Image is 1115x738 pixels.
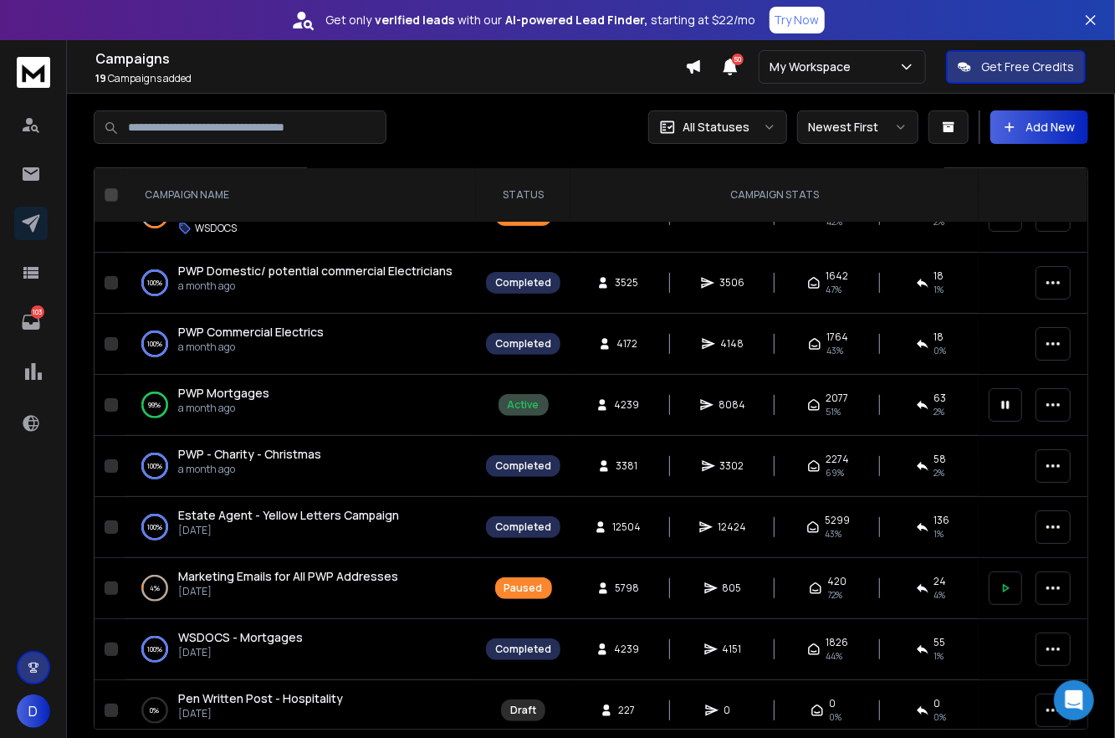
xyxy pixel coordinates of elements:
[829,710,841,724] span: 0%
[147,641,162,658] p: 100 %
[495,643,551,656] div: Completed
[826,392,848,405] span: 2077
[775,12,820,28] p: Try Now
[934,269,944,283] span: 18
[178,524,399,537] p: [DATE]
[476,168,570,223] th: STATUS
[934,453,947,466] span: 58
[95,71,106,85] span: 19
[723,582,742,595] span: 805
[125,168,476,223] th: CAMPAIGN NAME
[934,466,945,479] span: 2 %
[934,527,944,541] span: 1 %
[826,331,848,344] span: 1764
[178,279,453,293] p: a month ago
[495,276,551,290] div: Completed
[826,269,848,283] span: 1642
[614,643,639,656] span: 4239
[719,276,744,290] span: 3506
[376,12,455,28] strong: verified leads
[147,458,162,474] p: 100 %
[125,497,476,558] td: 100%Estate Agent - Yellow Letters Campaign[DATE]
[981,59,1074,75] p: Get Free Credits
[616,337,637,351] span: 4172
[934,331,944,344] span: 18
[178,446,321,462] span: PWP - Charity - Christmas
[827,588,842,602] span: 72 %
[720,459,744,473] span: 3302
[718,520,746,534] span: 12424
[614,398,639,412] span: 4239
[178,690,343,707] a: Pen Written Post - Hospitality
[495,520,551,534] div: Completed
[508,398,540,412] div: Active
[178,646,303,659] p: [DATE]
[178,568,398,584] span: Marketing Emails for All PWP Addresses
[946,50,1086,84] button: Get Free Credits
[724,704,740,717] span: 0
[178,385,269,402] a: PWP Mortgages
[770,59,857,75] p: My Workspace
[125,436,476,497] td: 100%PWP - Charity - Christmasa month ago
[178,463,321,476] p: a month ago
[178,324,324,340] span: PWP Commercial Electrics
[125,314,476,375] td: 100%PWP Commercial Electricsa month ago
[125,619,476,680] td: 100%WSDOCS - Mortgages[DATE]
[826,344,843,357] span: 43 %
[178,585,398,598] p: [DATE]
[178,402,269,415] p: a month ago
[17,694,50,728] button: D
[934,575,947,588] span: 24
[178,341,324,354] p: a month ago
[934,636,946,649] span: 55
[826,636,848,649] span: 1826
[1054,680,1094,720] div: Open Intercom Messenger
[95,72,685,85] p: Campaigns added
[195,222,237,235] p: WSDOCS
[720,337,744,351] span: 4148
[150,580,160,597] p: 4 %
[934,514,950,527] span: 136
[934,283,944,296] span: 1 %
[326,12,756,28] p: Get only with our starting at $22/mo
[826,405,841,418] span: 51 %
[570,168,979,223] th: CAMPAIGN STATS
[797,110,918,144] button: Newest First
[31,305,44,319] p: 103
[510,704,536,717] div: Draft
[826,453,849,466] span: 2274
[934,710,947,724] span: 0%
[125,375,476,436] td: 99%PWP Mortgagesa month ago
[934,588,946,602] span: 4 %
[825,514,850,527] span: 5299
[934,697,941,710] span: 0
[178,690,343,706] span: Pen Written Post - Hospitality
[829,697,836,710] span: 0
[683,119,749,136] p: All Statuses
[178,707,343,720] p: [DATE]
[934,405,945,418] span: 2 %
[934,649,944,663] span: 1 %
[17,57,50,88] img: logo
[178,629,303,645] span: WSDOCS - Mortgages
[178,263,453,279] span: PWP Domestic/ potential commercial Electricians
[495,459,551,473] div: Completed
[178,385,269,401] span: PWP Mortgages
[827,575,846,588] span: 420
[178,507,399,524] a: Estate Agent - Yellow Letters Campaign
[178,507,399,523] span: Estate Agent - Yellow Letters Campaign
[178,629,303,646] a: WSDOCS - Mortgages
[125,558,476,619] td: 4%Marketing Emails for All PWP Addresses[DATE]
[719,398,745,412] span: 8084
[178,324,324,341] a: PWP Commercial Electrics
[95,49,685,69] h1: Campaigns
[732,54,744,65] span: 50
[990,110,1088,144] button: Add New
[615,582,639,595] span: 5798
[178,446,321,463] a: PWP - Charity - Christmas
[504,582,543,595] div: Paused
[151,702,160,719] p: 0 %
[825,527,841,541] span: 43 %
[615,276,638,290] span: 3525
[495,337,551,351] div: Completed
